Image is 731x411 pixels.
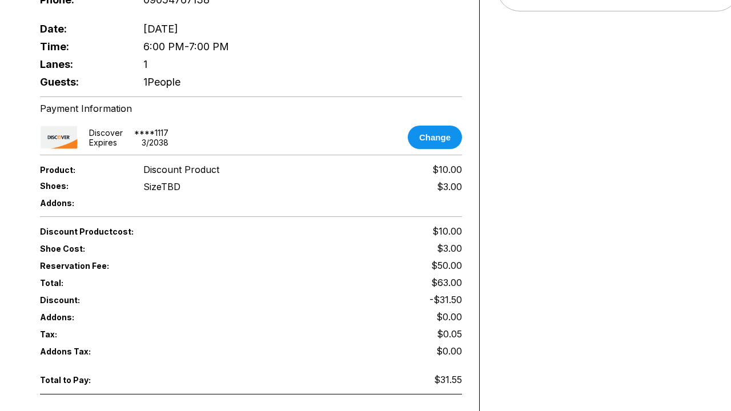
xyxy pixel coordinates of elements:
span: Tax: [40,329,124,339]
span: $10.00 [432,225,462,237]
span: [DATE] [143,23,178,35]
span: $0.05 [437,328,462,340]
span: Product: [40,165,124,175]
span: $31.55 [434,374,462,385]
div: Size TBD [143,181,180,192]
span: $50.00 [431,260,462,271]
span: 6:00 PM - 7:00 PM [143,41,229,53]
span: $0.00 [436,345,462,357]
div: discover [89,128,123,138]
span: $63.00 [431,277,462,288]
span: Shoe Cost: [40,244,124,253]
div: Expires [89,138,117,147]
span: Addons Tax: [40,346,124,356]
span: Discount: [40,295,251,305]
span: -$31.50 [429,294,462,305]
span: $0.00 [436,311,462,323]
button: Change [408,126,462,149]
span: Shoes: [40,181,124,191]
div: 3 / 2038 [142,138,168,147]
div: Payment Information [40,103,462,114]
span: Addons: [40,198,124,208]
div: $3.00 [437,181,462,192]
span: Total: [40,278,251,288]
img: card [40,126,78,149]
span: 1 [143,58,147,70]
span: Time: [40,41,124,53]
span: 1 People [143,76,180,88]
span: Lanes: [40,58,124,70]
span: Guests: [40,76,124,88]
span: Discount Product [143,164,219,175]
span: $3.00 [437,243,462,254]
span: Addons: [40,312,124,322]
span: $10.00 [432,164,462,175]
span: Reservation Fee: [40,261,251,271]
span: Date: [40,23,124,35]
span: Discount Product cost: [40,227,251,236]
span: Total to Pay: [40,375,124,385]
